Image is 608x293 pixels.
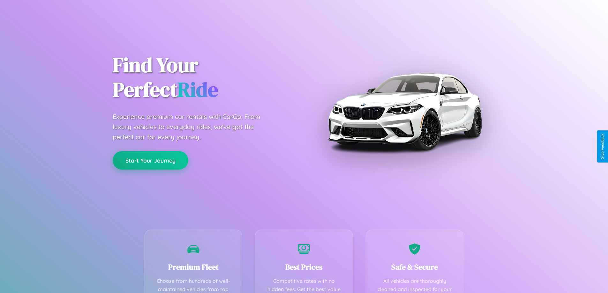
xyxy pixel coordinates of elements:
img: Premium BMW car rental vehicle [325,32,484,191]
h3: Premium Fleet [154,262,233,272]
h1: Find Your Perfect [113,53,295,102]
h3: Best Prices [265,262,343,272]
button: Start Your Journey [113,151,188,170]
h3: Safe & Secure [376,262,454,272]
span: Ride [177,76,218,103]
p: Experience premium car rentals with CarGo. From luxury vehicles to everyday rides, we've got the ... [113,112,272,142]
div: Give Feedback [600,134,605,159]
